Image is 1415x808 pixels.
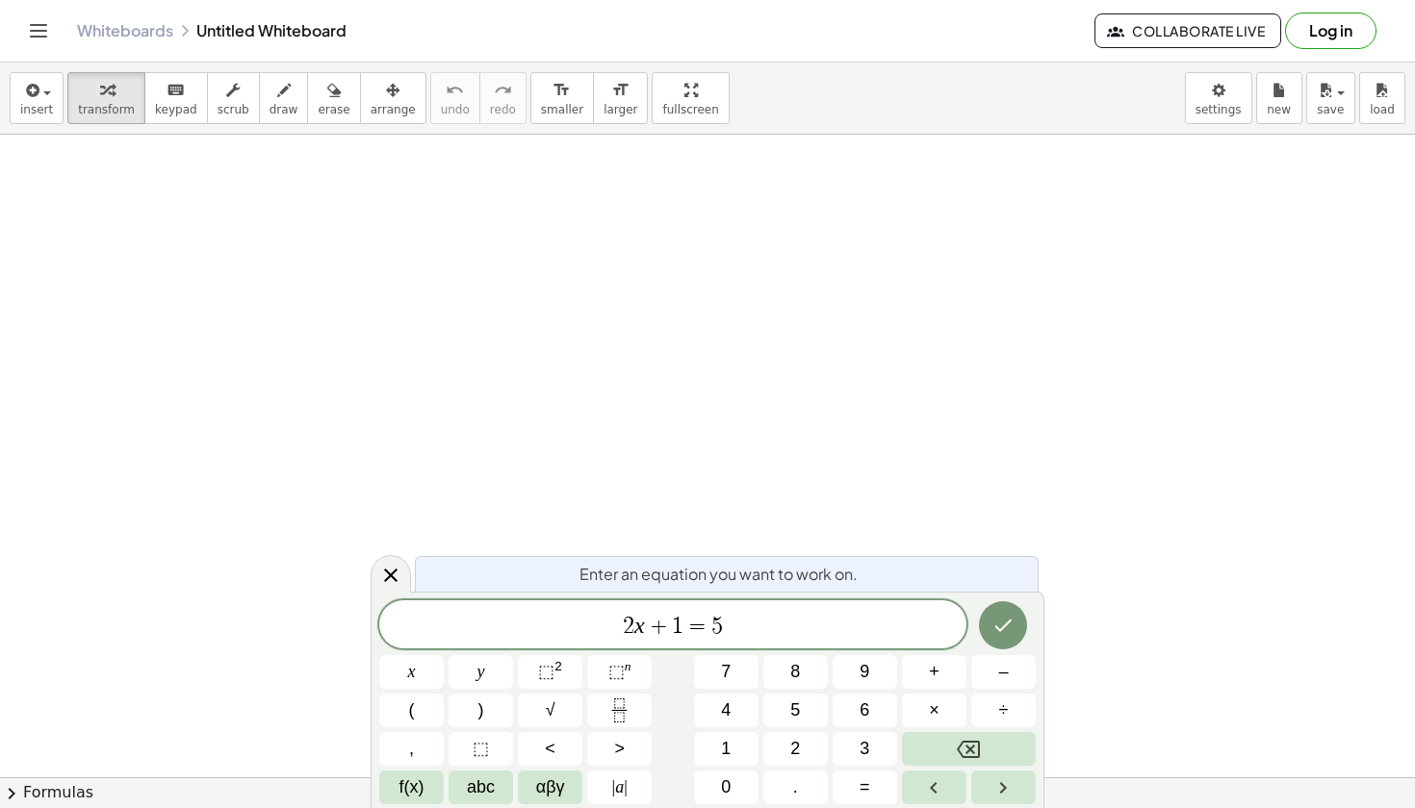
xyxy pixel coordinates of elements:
button: Equals [833,770,897,804]
span: < [545,736,555,762]
span: 4 [721,697,731,723]
span: 3 [860,736,869,762]
button: Placeholder [449,732,513,766]
button: Functions [379,770,444,804]
span: ) [478,697,484,723]
button: Backspace [902,732,1036,766]
button: Toggle navigation [23,15,54,46]
span: 6 [860,697,869,723]
i: format_size [611,79,630,102]
i: format_size [553,79,571,102]
button: erase [307,72,360,124]
span: undo [441,103,470,116]
span: abc [467,774,495,800]
button: Fraction [587,694,652,727]
span: 8 [790,659,800,685]
button: 2 [763,732,828,766]
button: Minus [971,655,1036,689]
span: save [1317,103,1344,116]
button: . [763,770,828,804]
span: 2 [623,615,634,638]
sup: n [625,659,631,673]
span: αβγ [536,774,565,800]
button: format_sizesmaller [530,72,594,124]
button: 8 [763,655,828,689]
button: 7 [694,655,759,689]
button: new [1256,72,1302,124]
button: 3 [833,732,897,766]
button: Squared [518,655,582,689]
span: load [1370,103,1395,116]
span: 7 [721,659,731,685]
span: = [683,615,711,638]
button: Superscript [587,655,652,689]
span: new [1267,103,1291,116]
button: 4 [694,694,759,727]
span: y [477,659,485,685]
span: smaller [541,103,583,116]
span: √ [546,697,555,723]
button: load [1359,72,1405,124]
span: 5 [711,615,723,638]
span: settings [1196,103,1242,116]
span: x [408,659,416,685]
span: + [929,659,939,685]
button: Log in [1285,13,1376,49]
span: ⬚ [473,736,489,762]
button: save [1306,72,1355,124]
span: × [929,697,939,723]
button: draw [259,72,309,124]
button: Divide [971,694,1036,727]
button: Right arrow [971,770,1036,804]
button: fullscreen [652,72,729,124]
button: format_sizelarger [593,72,648,124]
button: redoredo [479,72,527,124]
span: + [645,615,673,638]
button: ) [449,694,513,727]
button: Greek alphabet [518,770,582,804]
i: undo [446,79,464,102]
button: y [449,655,513,689]
button: Plus [902,655,966,689]
button: Collaborate Live [1094,13,1281,48]
button: Alphabet [449,770,513,804]
button: Greater than [587,732,652,766]
span: 0 [721,774,731,800]
span: draw [270,103,298,116]
button: insert [10,72,64,124]
span: transform [78,103,135,116]
span: . [793,774,798,800]
button: arrange [360,72,426,124]
span: 5 [790,697,800,723]
button: scrub [207,72,260,124]
span: | [624,777,628,796]
span: = [860,774,870,800]
a: Whiteboards [77,21,173,40]
button: x [379,655,444,689]
span: Enter an equation you want to work on. [579,563,858,586]
i: keyboard [167,79,185,102]
span: redo [490,103,516,116]
span: 1 [672,615,683,638]
sup: 2 [554,659,562,673]
span: | [612,777,616,796]
button: Less than [518,732,582,766]
span: ÷ [999,697,1009,723]
span: keypad [155,103,197,116]
button: undoundo [430,72,480,124]
span: Collaborate Live [1111,22,1265,39]
var: x [634,613,645,638]
button: 5 [763,694,828,727]
span: 9 [860,659,869,685]
span: – [998,659,1008,685]
span: ( [409,697,415,723]
span: 1 [721,736,731,762]
button: ( [379,694,444,727]
span: insert [20,103,53,116]
button: Square root [518,694,582,727]
button: Done [979,601,1027,649]
span: a [612,774,628,800]
button: Times [902,694,966,727]
span: erase [318,103,349,116]
span: fullscreen [662,103,718,116]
